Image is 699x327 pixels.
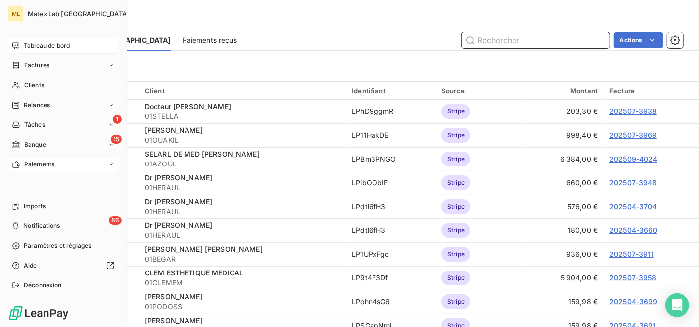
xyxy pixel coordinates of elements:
[145,197,212,206] span: Dr [PERSON_NAME]
[145,302,340,312] span: 01PODOSS
[346,147,435,171] td: LPBm3PNGO
[145,183,340,193] span: 01HERAUL
[145,207,340,217] span: 01HERAUL
[346,195,435,218] td: LPdtl6fH3
[441,104,470,119] span: Stripe
[145,230,340,240] span: 01HERAUL
[145,102,231,110] span: Docteur [PERSON_NAME]
[183,35,237,45] span: Paiements reçus
[8,6,24,22] div: ML
[111,135,122,144] span: 15
[24,160,54,169] span: Paiements
[609,107,657,115] a: 202507-3938
[145,111,340,121] span: 01STELLA
[145,292,203,301] span: [PERSON_NAME]
[441,128,470,143] span: Stripe
[24,101,50,109] span: Relances
[441,247,470,262] span: Stripe
[145,150,260,158] span: SELARL DE MED [PERSON_NAME]
[441,271,470,285] span: Stripe
[346,290,435,314] td: LPohn4sG6
[525,123,604,147] td: 998,40 €
[145,245,263,253] span: [PERSON_NAME] [PERSON_NAME]
[145,316,203,325] span: [PERSON_NAME]
[531,87,598,95] div: Montant
[28,10,129,18] span: Matex Lab [GEOGRAPHIC_DATA]
[665,293,689,317] div: Open Intercom Messenger
[609,202,657,211] a: 202504-3704
[8,305,69,321] img: Logo LeanPay
[609,226,657,234] a: 202504-3660
[24,61,49,70] span: Factures
[525,242,604,266] td: 936,00 €
[8,258,118,273] a: Aide
[525,147,604,171] td: 6 384,00 €
[609,178,657,187] a: 202507-3948
[609,155,657,163] a: 202509-4024
[525,218,604,242] td: 180,00 €
[24,241,91,250] span: Paramètres et réglages
[23,221,60,230] span: Notifications
[346,266,435,290] td: LP9t4F3Df
[145,254,340,264] span: 01BEGAR
[525,100,604,123] td: 203,30 €
[352,87,429,95] div: Identifiant
[609,273,656,282] a: 202507-3958
[462,32,610,48] input: Rechercher
[346,100,435,123] td: LPhD9ggmR
[346,171,435,195] td: LPibOObIF
[113,115,122,124] span: 1
[441,87,519,95] div: Source
[145,221,212,229] span: Dr [PERSON_NAME]
[346,242,435,266] td: LP1UPxFgc
[24,81,44,90] span: Clients
[525,266,604,290] td: 5 904,00 €
[525,290,604,314] td: 159,98 €
[614,32,663,48] button: Actions
[441,152,470,166] span: Stripe
[441,199,470,214] span: Stripe
[609,87,693,95] div: Facture
[609,250,654,258] a: 202507-3911
[24,202,46,211] span: Imports
[525,171,604,195] td: 660,00 €
[346,218,435,242] td: LPdtl6fH3
[441,223,470,238] span: Stripe
[441,294,470,309] span: Stripe
[109,216,122,225] span: 86
[145,159,340,169] span: 01AZOUL
[609,297,657,306] a: 202504-3699
[145,269,243,277] span: CLEM ESTHETIQUE MEDICAL
[441,175,470,190] span: Stripe
[24,120,45,129] span: Tâches
[145,278,340,288] span: 01CLEMEM
[145,126,203,134] span: [PERSON_NAME]
[24,261,37,270] span: Aide
[145,135,340,145] span: 01OUAKIL
[525,195,604,218] td: 576,00 €
[145,173,212,182] span: Dr [PERSON_NAME]
[145,87,340,95] div: Client
[24,281,62,290] span: Déconnexion
[609,131,657,139] a: 202507-3969
[346,123,435,147] td: LP11HakDE
[24,41,70,50] span: Tableau de bord
[24,140,46,149] span: Banque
